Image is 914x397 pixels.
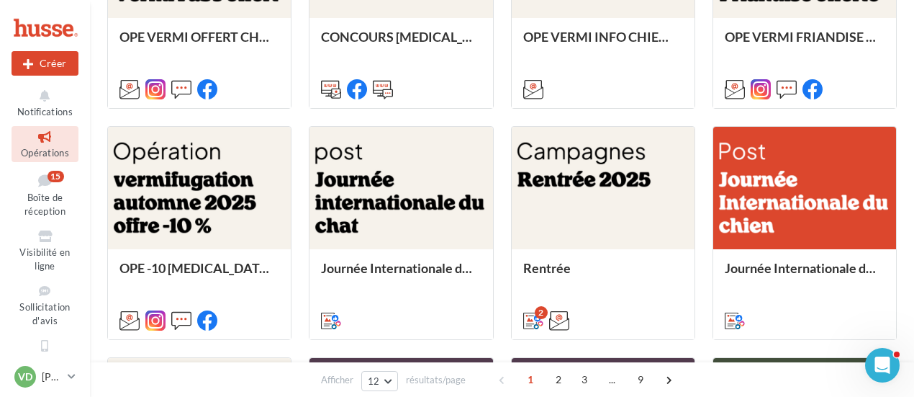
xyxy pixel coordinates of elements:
[42,370,62,384] p: [PERSON_NAME]
[21,147,69,159] span: Opérations
[119,261,279,290] div: OPE -10 [MEDICAL_DATA] CHIEN CHAT AUTOMNE
[12,85,78,120] button: Notifications
[12,280,78,329] a: Sollicitation d'avis
[629,368,652,391] span: 9
[573,368,596,391] span: 3
[12,335,78,370] a: SMS unitaire
[12,51,78,76] div: Nouvelle campagne
[19,246,70,272] span: Visibilité en ligne
[12,168,78,220] a: Boîte de réception15
[12,226,78,275] a: Visibilité en ligne
[406,373,466,387] span: résultats/page
[519,368,542,391] span: 1
[19,301,70,326] span: Sollicitation d'avis
[119,30,279,58] div: OPE VERMI OFFERT CHIEN CHAT AUTOMNE
[523,30,683,58] div: OPE VERMI INFO CHIEN CHAT AUTOMNE
[17,106,73,117] span: Notifications
[321,30,481,58] div: CONCOURS [MEDICAL_DATA] OFFERT AUTOMNE 2025
[12,126,78,161] a: Opérations
[368,375,380,387] span: 12
[361,371,398,391] button: 12
[12,363,78,391] a: VD [PERSON_NAME]
[547,368,570,391] span: 2
[523,261,683,290] div: Rentrée
[24,192,65,217] span: Boîte de réception
[47,171,64,182] div: 15
[321,261,481,290] div: Journée Internationale du chat roux
[535,306,548,319] div: 2
[12,51,78,76] button: Créer
[865,348,900,383] iframe: Intercom live chat
[725,261,884,290] div: Journée Internationale du chien
[601,368,624,391] span: ...
[321,373,353,387] span: Afficher
[725,30,884,58] div: OPE VERMI FRIANDISE OFFERTE CHIEN CHAT AUTOMNE
[18,370,32,384] span: VD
